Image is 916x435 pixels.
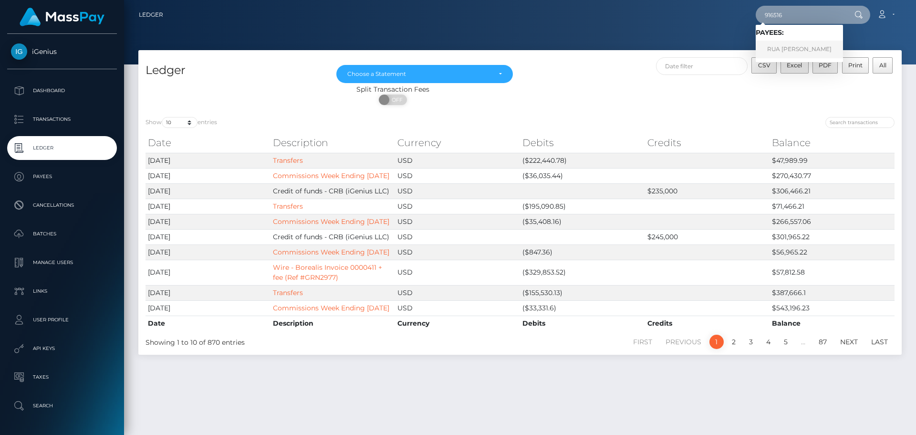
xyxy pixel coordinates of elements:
[756,29,843,37] h6: Payees:
[11,112,113,127] p: Transactions
[761,335,776,349] a: 4
[395,168,520,183] td: USD
[7,165,117,189] a: Payees
[20,8,104,26] img: MassPay Logo
[7,365,117,389] a: Taxes
[744,335,758,349] a: 3
[770,300,895,316] td: $543,196.23
[162,117,198,128] select: Showentries
[866,335,893,349] a: Last
[273,202,303,211] a: Transfers
[271,133,396,152] th: Description
[11,227,113,241] p: Batches
[873,57,893,74] button: All
[273,156,303,165] a: Transfers
[395,199,520,214] td: USD
[645,229,770,244] td: $245,000
[770,168,895,183] td: $270,430.77
[146,244,271,260] td: [DATE]
[770,260,895,285] td: $57,812.58
[770,199,895,214] td: $71,466.21
[146,334,449,348] div: Showing 1 to 10 of 870 entries
[395,316,520,331] th: Currency
[395,214,520,229] td: USD
[770,214,895,229] td: $266,557.06
[11,313,113,327] p: User Profile
[770,244,895,260] td: $56,965.22
[395,183,520,199] td: USD
[819,62,832,69] span: PDF
[520,316,645,331] th: Debits
[11,141,113,155] p: Ledger
[11,284,113,298] p: Links
[7,107,117,131] a: Transactions
[146,117,217,128] label: Show entries
[138,85,647,95] div: Split Transaction Fees
[656,57,748,75] input: Date filter
[146,214,271,229] td: [DATE]
[146,229,271,244] td: [DATE]
[770,183,895,199] td: $306,466.21
[273,248,389,256] a: Commissions Week Ending [DATE]
[812,57,838,74] button: PDF
[273,304,389,312] a: Commissions Week Ending [DATE]
[645,183,770,199] td: $235,000
[273,171,389,180] a: Commissions Week Ending [DATE]
[520,300,645,316] td: ($33,331.6)
[271,316,396,331] th: Description
[770,153,895,168] td: $47,989.99
[146,285,271,300] td: [DATE]
[11,170,113,184] p: Payees
[395,133,520,152] th: Currency
[11,399,113,413] p: Search
[7,79,117,103] a: Dashboard
[146,300,271,316] td: [DATE]
[770,229,895,244] td: $301,965.22
[271,229,396,244] td: Credit of funds - CRB (iGenius LLC)
[271,183,396,199] td: Credit of funds - CRB (iGenius LLC)
[7,47,117,56] span: iGenius
[336,65,513,83] button: Choose a Statement
[146,133,271,152] th: Date
[384,95,408,105] span: OFF
[520,168,645,183] td: ($36,035.44)
[520,244,645,260] td: ($847.36)
[395,153,520,168] td: USD
[11,84,113,98] p: Dashboard
[770,133,895,152] th: Balance
[7,279,117,303] a: Links
[751,57,777,74] button: CSV
[520,214,645,229] td: ($35,408.16)
[273,288,303,297] a: Transfers
[779,335,793,349] a: 5
[813,335,832,349] a: 87
[11,43,27,60] img: iGenius
[273,217,389,226] a: Commissions Week Ending [DATE]
[727,335,741,349] a: 2
[11,341,113,356] p: API Keys
[848,62,863,69] span: Print
[709,335,724,349] a: 1
[645,133,770,152] th: Credits
[7,308,117,332] a: User Profile
[520,260,645,285] td: ($329,853.52)
[273,263,382,282] a: Wire - Borealis Invoice 0000411 + fee (Ref #GRN2977)
[842,57,869,74] button: Print
[347,70,491,78] div: Choose a Statement
[395,300,520,316] td: USD
[520,285,645,300] td: ($155,530.13)
[11,198,113,212] p: Cancellations
[7,394,117,418] a: Search
[756,6,845,24] input: Search...
[7,251,117,275] a: Manage Users
[770,316,895,331] th: Balance
[825,117,895,128] input: Search transactions
[7,193,117,217] a: Cancellations
[146,260,271,285] td: [DATE]
[146,199,271,214] td: [DATE]
[770,285,895,300] td: $387,666.1
[7,136,117,160] a: Ledger
[758,62,770,69] span: CSV
[139,5,163,25] a: Ledger
[520,153,645,168] td: ($222,440.78)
